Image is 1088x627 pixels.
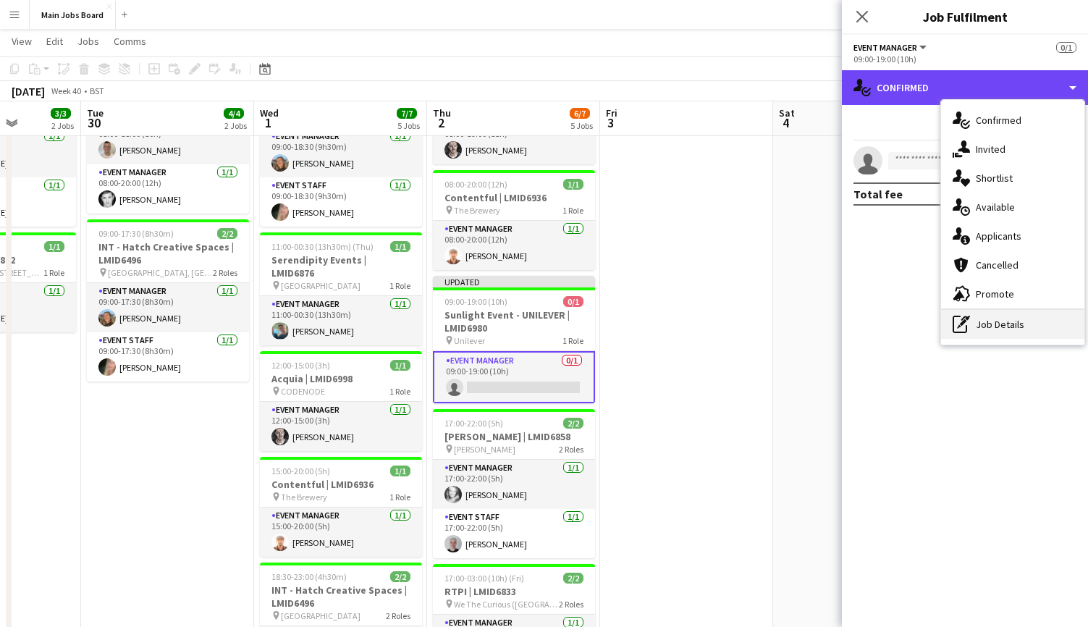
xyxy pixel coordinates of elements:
[433,276,595,287] div: Updated
[87,283,249,332] app-card-role: Event Manager1/109:00-17:30 (8h30m)[PERSON_NAME]
[87,106,104,119] span: Tue
[433,585,595,598] h3: RTPI | LMID6833
[87,64,249,214] app-job-card: 08:00-20:00 (12h)2/2Convene | LMID6882 [PERSON_NAME][STREET_ADDRESS]2 RolesEvent Staff1/108:00-18...
[260,106,279,119] span: Wed
[87,115,249,164] app-card-role: Event Staff1/108:00-18:00 (10h)[PERSON_NAME]
[87,240,249,266] h3: INT - Hatch Creative Spaces | LMID6496
[260,232,422,345] app-job-card: 11:00-00:30 (13h30m) (Thu)1/1Serendipity Events | LMID6876 [GEOGRAPHIC_DATA]1 RoleEvent Manager1/...
[853,187,903,201] div: Total fee
[976,287,1014,300] span: Promote
[390,241,410,252] span: 1/1
[90,85,104,96] div: BST
[570,120,593,131] div: 5 Jobs
[87,164,249,214] app-card-role: Event Manager1/108:00-20:00 (12h)[PERSON_NAME]
[433,276,595,403] div: Updated09:00-19:00 (10h)0/1Sunlight Event - UNILEVER | LMID6980 Unilever1 RoleEvent Manager0/109:...
[444,573,524,584] span: 17:00-03:00 (10h) (Fri)
[260,478,422,491] h3: Contentful | LMID6936
[433,170,595,270] app-job-card: 08:00-20:00 (12h)1/1Contentful | LMID6936 The Brewery1 RoleEvent Manager1/108:00-20:00 (12h)[PERS...
[260,296,422,345] app-card-role: Event Manager1/111:00-00:30 (13h30m)[PERSON_NAME]
[976,258,1019,272] span: Cancelled
[271,241,374,252] span: 11:00-00:30 (13h30m) (Thu)
[433,509,595,558] app-card-role: Event Staff1/117:00-22:00 (5h)[PERSON_NAME]
[260,457,422,557] app-job-card: 15:00-20:00 (5h)1/1Contentful | LMID6936 The Brewery1 RoleEvent Manager1/115:00-20:00 (5h)[PERSON...
[444,296,507,307] span: 09:00-19:00 (10h)
[976,172,1013,185] span: Shortlist
[217,228,237,239] span: 2/2
[281,386,325,397] span: CODENODE
[433,115,595,164] app-card-role: Event Manager1/108:00-19:00 (11h)[PERSON_NAME]
[976,143,1005,156] span: Invited
[44,241,64,252] span: 1/1
[87,332,249,382] app-card-role: Event Staff1/109:00-17:30 (8h30m)[PERSON_NAME]
[260,508,422,557] app-card-role: Event Manager1/115:00-20:00 (5h)[PERSON_NAME]
[271,466,330,476] span: 15:00-20:00 (5h)
[433,106,451,119] span: Thu
[77,35,99,48] span: Jobs
[431,114,451,131] span: 2
[389,492,410,502] span: 1 Role
[454,335,485,346] span: Unilever
[224,120,247,131] div: 2 Jobs
[258,114,279,131] span: 1
[260,64,422,227] app-job-card: 09:00-18:30 (9h30m)2/2INT - Hatch Creative Spaces | LMID6496 [GEOGRAPHIC_DATA], [GEOGRAPHIC_DATA]...
[976,201,1015,214] span: Available
[976,230,1021,243] span: Applicants
[41,32,69,51] a: Edit
[559,444,583,455] span: 2 Roles
[433,191,595,204] h3: Contentful | LMID6936
[454,205,500,216] span: The Brewery
[390,571,410,582] span: 2/2
[562,205,583,216] span: 1 Role
[562,335,583,346] span: 1 Role
[51,120,74,131] div: 2 Jobs
[842,70,1088,105] div: Confirmed
[48,85,84,96] span: Week 40
[281,610,360,621] span: [GEOGRAPHIC_DATA]
[563,418,583,429] span: 2/2
[433,221,595,270] app-card-role: Event Manager1/108:00-20:00 (12h)[PERSON_NAME]
[224,108,244,119] span: 4/4
[213,267,237,278] span: 2 Roles
[386,610,410,621] span: 2 Roles
[559,599,583,610] span: 2 Roles
[444,418,503,429] span: 17:00-22:00 (5h)
[454,599,559,610] span: We The Curious ([GEOGRAPHIC_DATA])
[260,253,422,279] h3: Serendipity Events | LMID6876
[779,106,795,119] span: Sat
[260,351,422,451] app-job-card: 12:00-15:00 (3h)1/1Acquia | LMID6998 CODENODE1 RoleEvent Manager1/112:00-15:00 (3h)[PERSON_NAME]
[853,42,917,53] span: Event Manager
[271,571,347,582] span: 18:30-23:00 (4h30m)
[260,584,422,610] h3: INT - Hatch Creative Spaces | LMID6496
[260,128,422,177] app-card-role: Event Manager1/109:00-18:30 (9h30m)[PERSON_NAME]
[941,310,1084,339] div: Job Details
[389,386,410,397] span: 1 Role
[12,35,32,48] span: View
[114,35,146,48] span: Comms
[433,409,595,558] app-job-card: 17:00-22:00 (5h)2/2[PERSON_NAME] | LMID6858 [PERSON_NAME]2 RolesEvent Manager1/117:00-22:00 (5h)[...
[260,372,422,385] h3: Acquia | LMID6998
[433,351,595,403] app-card-role: Event Manager0/109:00-19:00 (10h)
[108,32,152,51] a: Comms
[12,84,45,98] div: [DATE]
[260,177,422,227] app-card-role: Event Staff1/109:00-18:30 (9h30m)[PERSON_NAME]
[108,267,213,278] span: [GEOGRAPHIC_DATA], [GEOGRAPHIC_DATA]
[87,219,249,382] app-job-card: 09:00-17:30 (8h30m)2/2INT - Hatch Creative Spaces | LMID6496 [GEOGRAPHIC_DATA], [GEOGRAPHIC_DATA]...
[433,308,595,334] h3: Sunlight Event - UNILEVER | LMID6980
[397,108,417,119] span: 7/7
[43,267,64,278] span: 1 Role
[454,444,515,455] span: [PERSON_NAME]
[444,179,507,190] span: 08:00-20:00 (12h)
[976,114,1021,127] span: Confirmed
[433,430,595,443] h3: [PERSON_NAME] | LMID6858
[842,7,1088,26] h3: Job Fulfilment
[85,114,104,131] span: 30
[281,492,327,502] span: The Brewery
[606,106,617,119] span: Fri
